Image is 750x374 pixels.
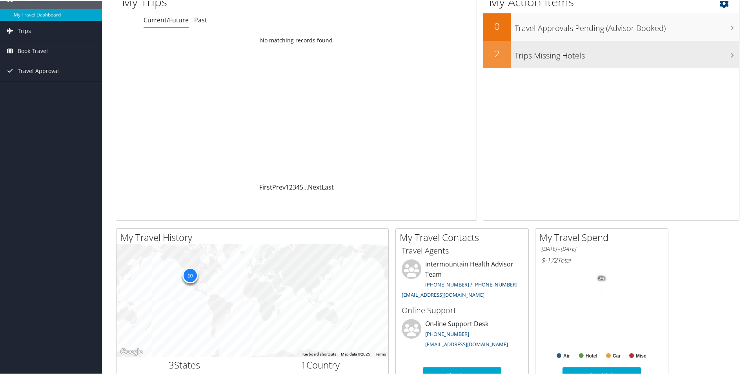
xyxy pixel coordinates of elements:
[483,40,739,68] a: 2Trips Missing Hotels
[169,358,174,370] span: 3
[483,13,739,40] a: 0Travel Approvals Pending (Advisor Booked)
[296,182,300,191] a: 4
[182,267,198,283] div: 10
[120,230,388,243] h2: My Travel History
[272,182,286,191] a: Prev
[341,351,370,356] span: Map data ©2025
[483,46,511,60] h2: 2
[308,182,322,191] a: Next
[400,230,528,243] h2: My Travel Contacts
[541,244,662,252] h6: [DATE] - [DATE]
[301,358,306,370] span: 1
[425,330,469,337] a: [PHONE_NUMBER]
[122,358,247,371] h2: States
[515,46,739,60] h3: Trips Missing Hotels
[515,18,739,33] h3: Travel Approvals Pending (Advisor Booked)
[116,33,477,47] td: No matching records found
[194,15,207,24] a: Past
[613,352,621,358] text: Car
[18,60,59,80] span: Travel Approval
[541,255,557,264] span: $-172
[425,280,517,287] a: [PHONE_NUMBER] / [PHONE_NUMBER]
[402,304,522,315] h3: Online Support
[259,182,272,191] a: First
[300,182,303,191] a: 5
[402,290,484,297] a: [EMAIL_ADDRESS][DOMAIN_NAME]
[118,346,144,356] img: Google
[322,182,334,191] a: Last
[402,244,522,255] h3: Travel Agents
[289,182,293,191] a: 2
[586,352,597,358] text: Hotel
[286,182,289,191] a: 1
[258,358,383,371] h2: Country
[563,352,570,358] text: Air
[144,15,189,24] a: Current/Future
[539,230,668,243] h2: My Travel Spend
[398,259,526,301] li: Intermountain Health Advisor Team
[425,340,508,347] a: [EMAIL_ADDRESS][DOMAIN_NAME]
[293,182,296,191] a: 3
[375,351,386,356] a: Terms (opens in new tab)
[636,352,646,358] text: Misc
[398,318,526,350] li: On-line Support Desk
[303,182,308,191] span: …
[118,346,144,356] a: Open this area in Google Maps (opens a new window)
[18,20,31,40] span: Trips
[599,275,605,280] tspan: 0%
[302,351,336,356] button: Keyboard shortcuts
[541,255,662,264] h6: Total
[18,40,48,60] span: Book Travel
[483,19,511,32] h2: 0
